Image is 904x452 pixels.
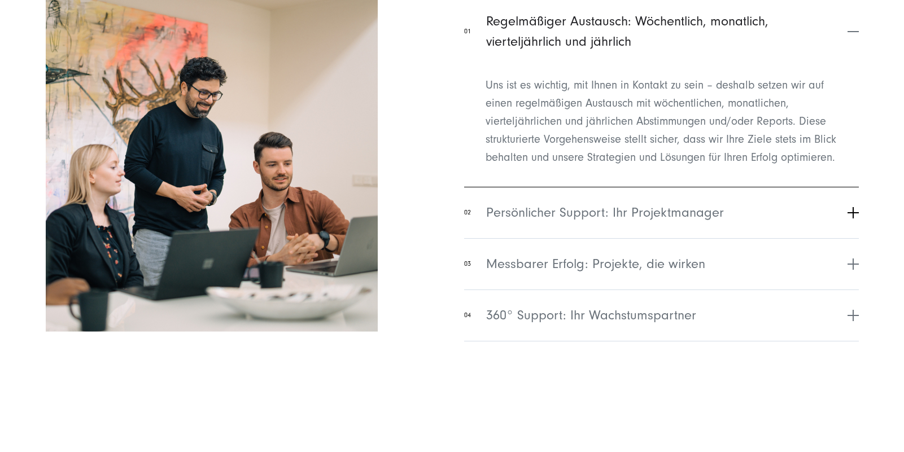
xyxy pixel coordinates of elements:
[486,76,837,166] p: Uns ist es wichtig, mit Ihnen in Kontakt zu sein – deshalb setzen wir auf einen regelmäßigen Aust...
[464,27,471,37] span: 01
[464,310,471,321] span: 04
[464,208,471,218] span: 02
[464,187,858,238] button: 02Persönlicher Support: Ihr Projektmanager
[486,305,696,326] span: 360° Support: Ihr Wachstumspartner
[464,238,858,289] button: 03Messbarer Erfolg: Projekte, die wirken
[464,259,471,269] span: 03
[486,203,724,223] span: Persönlicher Support: Ihr Projektmanager
[464,289,858,341] button: 04360° Support: Ihr Wachstumspartner
[486,11,844,52] span: Regelmäßiger Austausch: Wöchentlich, monatlich, vierteljährlich und jährlich
[486,254,705,274] span: Messbarer Erfolg: Projekte, die wirken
